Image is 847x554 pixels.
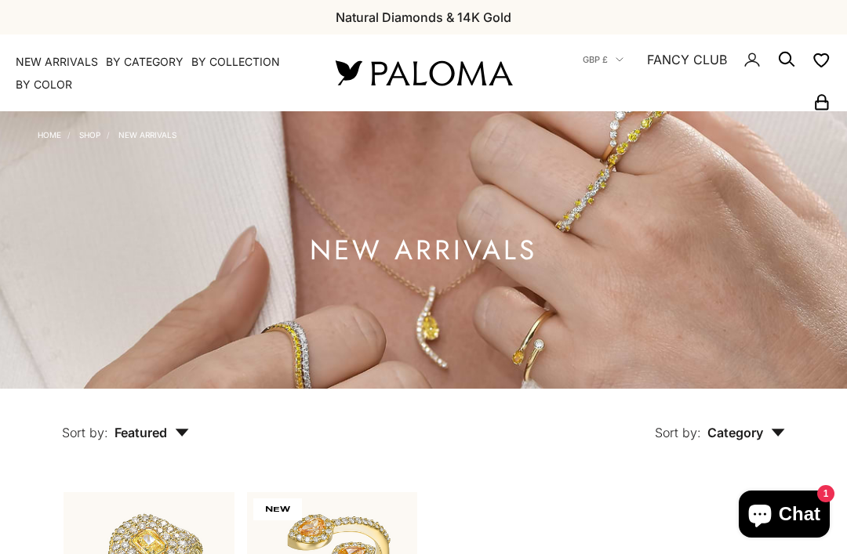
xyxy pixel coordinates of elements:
button: Sort by: Featured [26,389,225,454]
h1: NEW ARRIVALS [310,241,537,260]
nav: Breadcrumb [38,127,176,139]
summary: By Category [106,54,184,70]
span: NEW [253,498,302,520]
span: Category [707,425,785,440]
a: FANCY CLUB [647,49,727,70]
a: Shop [79,130,100,139]
span: Sort by: [62,425,108,440]
a: Home [38,130,61,139]
a: NEW ARRIVALS [16,54,98,70]
summary: By Collection [191,54,280,70]
summary: By Color [16,77,72,92]
nav: Secondary navigation [549,34,831,111]
span: GBP £ [583,53,608,67]
span: Featured [115,425,189,440]
p: Natural Diamonds & 14K Gold [336,7,511,27]
nav: Primary navigation [16,54,298,92]
span: Sort by: [655,425,701,440]
a: NEW ARRIVALS [118,130,176,139]
button: Sort by: Category [619,389,821,454]
button: GBP £ [583,53,623,67]
inbox-online-store-chat: Shopify online store chat [734,491,834,541]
